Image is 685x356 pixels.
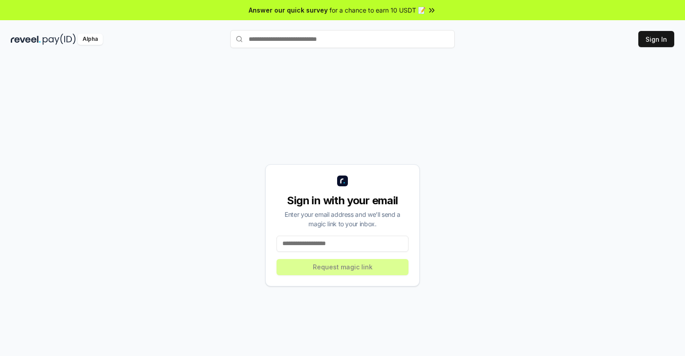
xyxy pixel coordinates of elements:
[78,34,103,45] div: Alpha
[638,31,674,47] button: Sign In
[329,5,426,15] span: for a chance to earn 10 USDT 📝
[249,5,328,15] span: Answer our quick survey
[43,34,76,45] img: pay_id
[277,193,408,208] div: Sign in with your email
[337,176,348,186] img: logo_small
[11,34,41,45] img: reveel_dark
[277,210,408,229] div: Enter your email address and we’ll send a magic link to your inbox.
